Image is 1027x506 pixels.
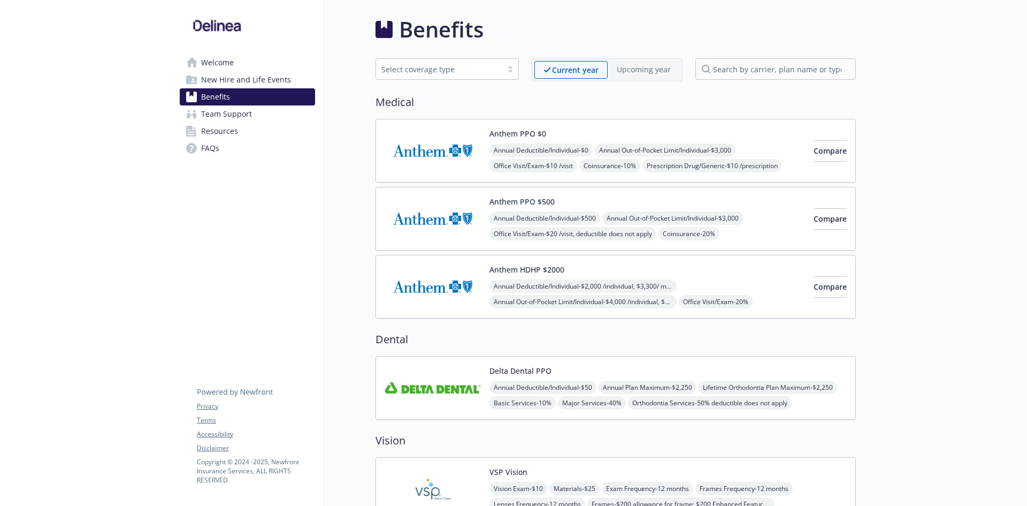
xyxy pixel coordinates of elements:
span: Annual Plan Maximum - $2,250 [599,381,696,394]
span: Exam Frequency - 12 months [602,482,693,495]
a: Accessibility [197,429,315,439]
h2: Medical [375,94,856,110]
span: Annual Deductible/Individual - $0 [489,144,593,157]
span: Lifetime Orthodontia Plan Maximum - $2,250 [699,381,837,394]
button: VSP Vision [489,466,527,478]
span: Coinsurance - 10% [579,159,640,172]
p: Current year [552,64,599,75]
button: Delta Dental PPO [489,365,551,376]
img: Anthem Blue Cross carrier logo [385,128,481,173]
span: Basic Services - 10% [489,396,556,410]
span: Annual Deductible/Individual - $500 [489,212,600,225]
span: Resources [201,123,238,140]
a: Terms [197,416,315,425]
span: Annual Out-of-Pocket Limit/Individual - $4,000 /individual, $4,000/ member [489,295,677,308]
span: Annual Out-of-Pocket Limit/Individual - $3,000 [602,212,743,225]
span: Benefits [201,88,230,105]
button: Anthem PPO $0 [489,128,546,139]
button: Compare [814,208,847,230]
img: Delta Dental Insurance Company carrier logo [385,365,481,411]
button: Compare [814,140,847,162]
span: Upcoming year [608,61,680,79]
span: Office Visit/Exam - 20% [679,295,753,308]
div: Select coverage type [381,64,497,75]
span: Orthodontia Services - 50% deductible does not apply [628,396,792,410]
a: New Hire and Life Events [180,71,315,88]
span: FAQs [201,140,219,157]
span: New Hire and Life Events [201,71,291,88]
a: Resources [180,123,315,140]
a: Welcome [180,54,315,71]
h1: Benefits [399,13,484,46]
h2: Dental [375,331,856,348]
a: Disclaimer [197,443,315,453]
span: Compare [814,146,847,156]
button: Compare [814,276,847,298]
a: FAQs [180,140,315,157]
span: Office Visit/Exam - $10 /visit [489,159,577,172]
span: Materials - $25 [549,482,600,495]
span: Vision Exam - $10 [489,482,547,495]
span: Annual Deductible/Individual - $2,000 /individual, $3,300/ member [489,280,677,293]
span: Coinsurance - 20% [658,227,719,240]
button: Anthem HDHP $2000 [489,264,564,275]
span: Compare [814,282,847,292]
span: Annual Deductible/Individual - $50 [489,381,596,394]
span: Major Services - 40% [558,396,626,410]
p: Upcoming year [617,64,671,75]
button: Anthem PPO $500 [489,196,555,207]
span: Prescription Drug/Generic - $10 /prescription [642,159,782,172]
span: Compare [814,214,847,224]
a: Benefits [180,88,315,105]
span: Office Visit/Exam - $20 /visit, deductible does not apply [489,227,656,240]
h2: Vision [375,433,856,449]
span: Annual Out-of-Pocket Limit/Individual - $3,000 [595,144,735,157]
span: Frames Frequency - 12 months [695,482,793,495]
span: Welcome [201,54,234,71]
a: Team Support [180,105,315,123]
span: Team Support [201,105,252,123]
img: Anthem Blue Cross carrier logo [385,264,481,309]
a: Privacy [197,402,315,411]
input: search by carrier, plan name or type [695,58,856,80]
img: Anthem Blue Cross carrier logo [385,196,481,241]
p: Copyright © 2024 - 2025 , Newfront Insurance Services, ALL RIGHTS RESERVED [197,457,315,485]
